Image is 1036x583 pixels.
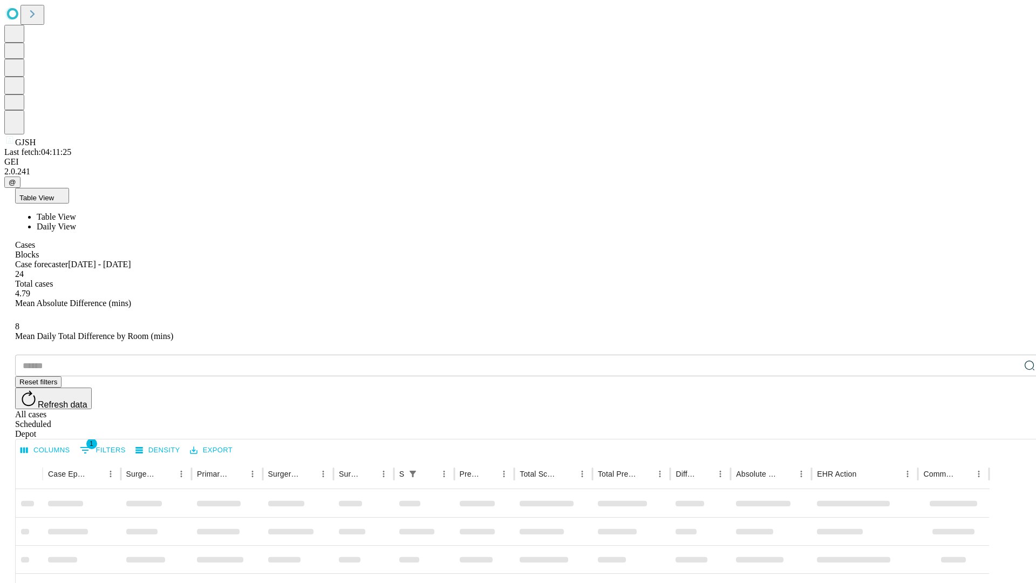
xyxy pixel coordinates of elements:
[197,470,228,478] div: Primary Service
[159,466,174,482] button: Sort
[301,466,316,482] button: Sort
[245,466,260,482] button: Menu
[18,442,73,459] button: Select columns
[4,167,1032,177] div: 2.0.241
[437,466,452,482] button: Menu
[736,470,778,478] div: Absolute Difference
[15,260,68,269] span: Case forecaster
[652,466,667,482] button: Menu
[15,388,92,409] button: Refresh data
[4,157,1032,167] div: GEI
[15,279,53,288] span: Total cases
[421,466,437,482] button: Sort
[88,466,103,482] button: Sort
[15,299,131,308] span: Mean Absolute Difference (mins)
[560,466,575,482] button: Sort
[361,466,376,482] button: Sort
[37,222,76,231] span: Daily View
[520,470,558,478] div: Total Scheduled Duration
[15,289,30,298] span: 4.79
[779,466,794,482] button: Sort
[68,260,131,269] span: [DATE] - [DATE]
[174,466,189,482] button: Menu
[817,470,856,478] div: EHR Action
[38,400,87,409] span: Refresh data
[676,470,697,478] div: Difference
[900,466,915,482] button: Menu
[133,442,183,459] button: Density
[399,470,404,478] div: Scheduled In Room Duration
[405,466,420,482] button: Show filters
[923,470,955,478] div: Comments
[698,466,713,482] button: Sort
[15,188,69,204] button: Table View
[598,470,637,478] div: Total Predicted Duration
[15,376,62,388] button: Reset filters
[4,177,21,188] button: @
[316,466,331,482] button: Menu
[103,466,118,482] button: Menu
[956,466,971,482] button: Sort
[339,470,360,478] div: Surgery Date
[637,466,652,482] button: Sort
[230,466,245,482] button: Sort
[857,466,873,482] button: Sort
[15,269,24,279] span: 24
[405,466,420,482] div: 1 active filter
[77,442,128,459] button: Show filters
[794,466,809,482] button: Menu
[15,138,36,147] span: GJSH
[48,470,87,478] div: Case Epic Id
[86,438,97,449] span: 1
[376,466,391,482] button: Menu
[971,466,986,482] button: Menu
[575,466,590,482] button: Menu
[460,470,481,478] div: Predicted In Room Duration
[19,378,57,386] span: Reset filters
[15,322,19,331] span: 8
[15,331,173,341] span: Mean Daily Total Difference by Room (mins)
[713,466,728,482] button: Menu
[37,212,76,221] span: Table View
[268,470,299,478] div: Surgery Name
[9,178,16,186] span: @
[126,470,158,478] div: Surgeon Name
[496,466,512,482] button: Menu
[187,442,235,459] button: Export
[19,194,54,202] span: Table View
[4,147,71,157] span: Last fetch: 04:11:25
[481,466,496,482] button: Sort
